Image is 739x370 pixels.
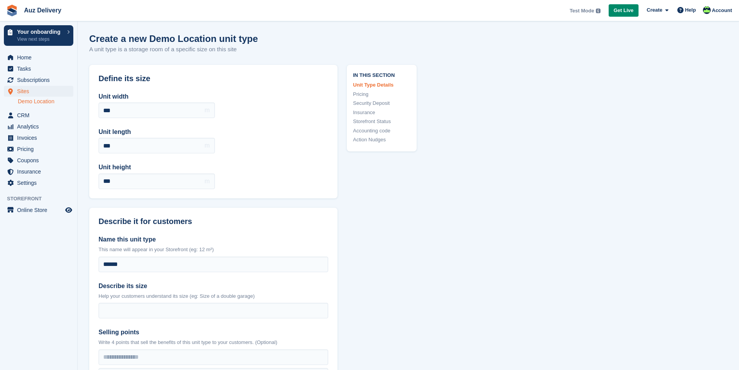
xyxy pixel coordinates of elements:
[4,25,73,46] a: Your onboarding View next steps
[21,4,64,17] a: Auz Delivery
[353,99,410,107] a: Security Deposit
[99,292,328,300] p: Help your customers understand its size (eg: Size of a double garage)
[4,166,73,177] a: menu
[17,155,64,166] span: Coupons
[614,7,633,14] span: Get Live
[4,205,73,215] a: menu
[353,71,410,78] span: In this section
[99,127,215,137] label: Unit length
[4,110,73,121] a: menu
[4,144,73,155] a: menu
[99,92,215,101] label: Unit width
[89,45,258,54] p: A unit type is a storage room of a specific size on this site
[4,155,73,166] a: menu
[17,177,64,188] span: Settings
[99,339,328,346] p: Write 4 points that sell the benefits of this unit type to your customers. (Optional)
[4,177,73,188] a: menu
[17,132,64,143] span: Invoices
[99,281,328,291] label: Describe its size
[17,121,64,132] span: Analytics
[353,90,410,98] a: Pricing
[17,86,64,97] span: Sites
[353,109,410,116] a: Insurance
[596,9,601,13] img: icon-info-grey-7440780725fd019a000dd9b08b2336e03edf1995a4989e88bcd33f0948082b44.svg
[17,75,64,85] span: Subscriptions
[569,7,594,15] span: Test Mode
[17,52,64,63] span: Home
[17,166,64,177] span: Insurance
[353,118,410,125] a: Storefront Status
[18,98,73,105] a: Demo Location
[17,36,63,43] p: View next steps
[17,29,63,35] p: Your onboarding
[712,7,732,14] span: Account
[99,235,328,244] label: Name this unit type
[6,5,18,16] img: stora-icon-8386f47178a22dfd0bd8f6a31ec36ba5ce8667c1dd55bd0f319d3a0aa187defe.svg
[353,127,410,135] a: Accounting code
[4,132,73,143] a: menu
[99,163,215,172] label: Unit height
[17,144,64,155] span: Pricing
[353,136,410,144] a: Action Nudges
[99,246,328,254] p: This name will appear in your Storefront (eg: 12 m²)
[99,328,328,337] label: Selling points
[4,63,73,74] a: menu
[99,217,328,226] h2: Describe it for customers
[64,205,73,215] a: Preview store
[4,52,73,63] a: menu
[89,33,258,44] h1: Create a new Demo Location unit type
[7,195,77,203] span: Storefront
[703,6,711,14] img: Beji Obong
[4,75,73,85] a: menu
[17,110,64,121] span: CRM
[609,4,639,17] a: Get Live
[99,74,328,83] h2: Define its size
[353,81,410,89] a: Unit Type Details
[4,86,73,97] a: menu
[4,121,73,132] a: menu
[17,63,64,74] span: Tasks
[685,6,696,14] span: Help
[17,205,64,215] span: Online Store
[647,6,662,14] span: Create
